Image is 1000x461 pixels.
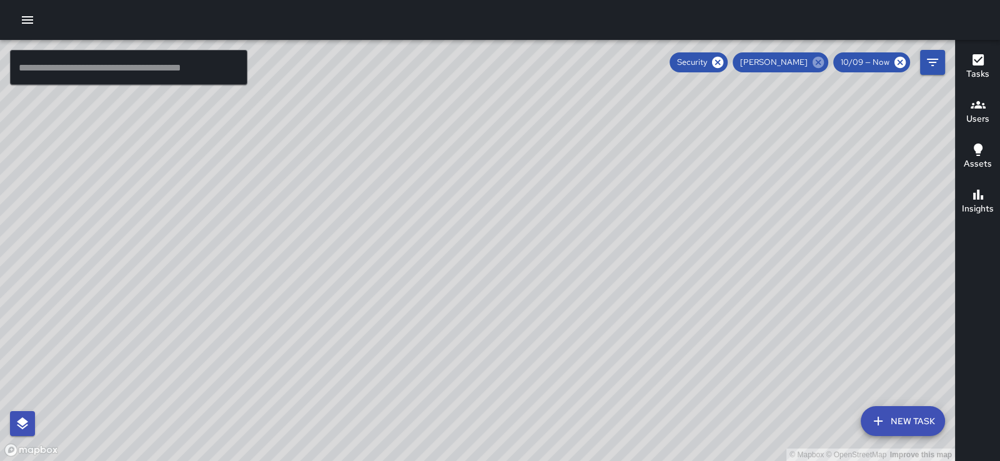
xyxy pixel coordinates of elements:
[956,90,1000,135] button: Users
[833,52,910,72] div: 10/09 — Now
[670,56,715,69] span: Security
[956,45,1000,90] button: Tasks
[956,135,1000,180] button: Assets
[966,67,989,81] h6: Tasks
[733,52,828,72] div: [PERSON_NAME]
[956,180,1000,225] button: Insights
[833,56,897,69] span: 10/09 — Now
[733,56,815,69] span: [PERSON_NAME]
[964,157,992,171] h6: Assets
[670,52,728,72] div: Security
[920,50,945,75] button: Filters
[861,406,945,436] button: New Task
[962,202,994,216] h6: Insights
[966,112,989,126] h6: Users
